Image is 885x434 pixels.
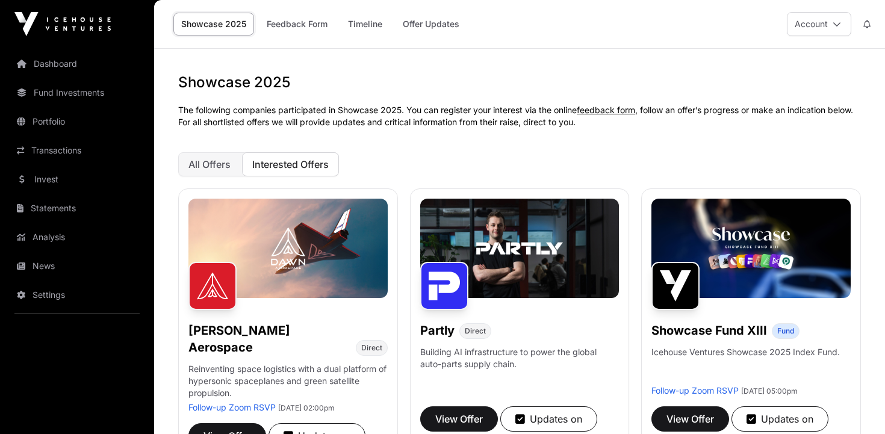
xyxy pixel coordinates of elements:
a: feedback form [577,105,635,115]
button: View Offer [420,406,498,432]
button: Account [787,12,851,36]
span: Direct [465,326,486,336]
span: Interested Offers [252,158,329,170]
span: All Offers [188,158,231,170]
h1: [PERSON_NAME] Aerospace [188,322,351,356]
a: Transactions [10,137,144,164]
a: Follow-up Zoom RSVP [651,385,739,395]
img: Showcase-Fund-Banner-1.jpg [651,199,851,298]
span: Fund [777,326,794,336]
a: Feedback Form [259,13,335,36]
div: Updates on [747,412,813,426]
a: Settings [10,282,144,308]
a: Showcase 2025 [173,13,254,36]
p: The following companies participated in Showcase 2025. You can register your interest via the onl... [178,104,861,128]
span: Direct [361,343,382,353]
span: [DATE] 05:00pm [741,386,798,395]
a: Fund Investments [10,79,144,106]
img: Partly-Banner.jpg [420,199,619,298]
h1: Partly [420,322,455,339]
a: Invest [10,166,144,193]
a: Timeline [340,13,390,36]
div: Updates on [515,412,582,426]
img: Icehouse Ventures Logo [14,12,111,36]
img: Showcase Fund XIII [651,262,700,310]
img: Dawn Aerospace [188,262,237,310]
a: News [10,253,144,279]
img: Partly [420,262,468,310]
span: [DATE] 02:00pm [278,403,335,412]
img: Dawn-Banner.jpg [188,199,388,298]
button: All Offers [178,152,241,176]
p: Building AI infrastructure to power the global auto-parts supply chain. [420,346,619,385]
a: Analysis [10,224,144,250]
button: View Offer [651,406,729,432]
a: Dashboard [10,51,144,77]
span: View Offer [435,412,483,426]
a: Follow-up Zoom RSVP [188,402,276,412]
p: Reinventing space logistics with a dual platform of hypersonic spaceplanes and green satellite pr... [188,363,388,401]
a: Offer Updates [395,13,467,36]
p: Icehouse Ventures Showcase 2025 Index Fund. [651,346,840,358]
a: Portfolio [10,108,144,135]
span: View Offer [666,412,714,426]
button: Updates on [500,406,597,432]
h1: Showcase Fund XIII [651,322,767,339]
button: Interested Offers [242,152,339,176]
a: Statements [10,195,144,222]
button: Updates on [731,406,828,432]
h1: Showcase 2025 [178,73,861,92]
